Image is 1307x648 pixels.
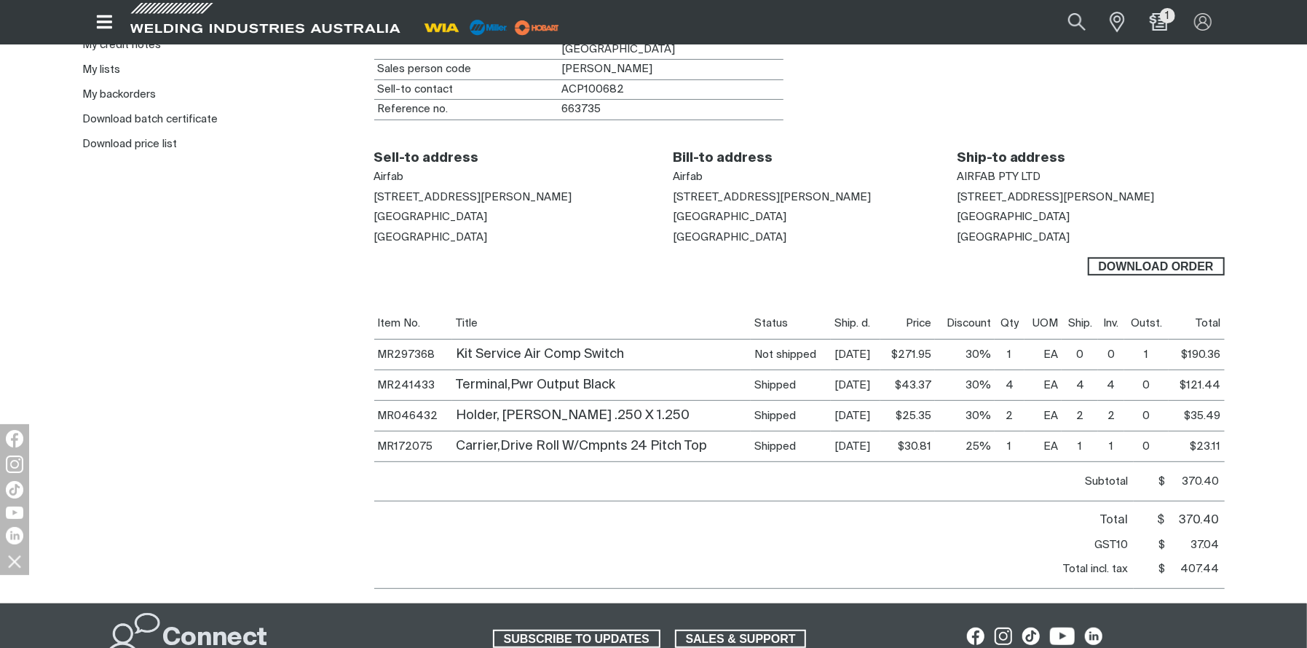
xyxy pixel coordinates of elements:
tbody: Holder, Fuse Mintr .250 X 1.250 [374,400,1225,431]
td: EA [1024,370,1062,400]
h2: Ship-to address [957,150,1225,167]
dd: [PERSON_NAME] [558,60,783,79]
a: MR241433 [378,380,435,391]
span: 370.40 [1169,512,1220,529]
td: Not shipped [751,339,831,370]
th: Price [880,308,935,339]
span: Unit of measure [1032,318,1058,329]
td: 0 [1124,400,1169,431]
span: 407.44 [1169,561,1220,577]
td: EA [1024,400,1062,431]
span: $121.44 [1180,380,1221,391]
div: [STREET_ADDRESS][PERSON_NAME] [GEOGRAPHIC_DATA] [GEOGRAPHIC_DATA] [374,167,642,248]
th: Total [1169,308,1224,339]
dt: Reference no. [374,100,558,120]
td: 1 [1124,339,1169,370]
dt: Sell-to contact [374,80,558,100]
span: $30.81 [898,441,931,452]
a: Download Order [1088,257,1225,276]
td: 0 [1124,431,1169,461]
img: hide socials [2,549,27,574]
td: 2 [1098,400,1124,431]
td: [DATE] [831,339,880,370]
span: 370.40 [1169,473,1220,490]
button: Search products [1052,6,1102,39]
img: LinkedIn [6,527,23,544]
th: Status [751,308,831,339]
a: Download batch certificate [83,114,218,125]
td: 4 [995,370,1024,400]
img: Instagram [6,456,23,473]
img: miller [510,17,564,39]
td: 4 [1062,370,1098,400]
a: My credit notes [83,39,162,50]
th: GST10 [374,533,1134,557]
a: My backorders [83,89,157,100]
td: Shipped [751,431,831,461]
td: EA [1024,431,1062,461]
a: Download price list [83,138,178,149]
tbody: Carrier,Drive Roll W/Cmpnts 24 Pitch Top [374,431,1225,461]
td: 25% [935,431,995,461]
span: $43.37 [895,380,931,391]
a: Terminal,Pwr Output Black [456,378,615,391]
td: [DATE] [831,370,880,400]
dd: ACP100682 [558,80,783,100]
span: Airfab [673,171,703,182]
span: Quantity [1000,318,1019,329]
span: $190.36 [1182,349,1221,360]
td: 0 [1098,339,1124,370]
span: Shipment date [834,318,870,329]
td: 30% [935,400,995,431]
th: Discount [935,308,995,339]
h2: Bill-to address [673,150,925,167]
tbody: Terminal,Pwr Output Black [374,370,1225,400]
a: My lists [83,64,121,75]
th: Carrier,Drive Roll W/Cmpnts 24 Pitch Top [452,431,751,461]
td: MR172075 [374,431,452,461]
td: 1 [995,339,1024,370]
td: 1 [995,431,1024,461]
dd: 663735 [558,100,783,120]
td: 30% [935,339,995,370]
span: $271.95 [891,349,931,360]
th: Item No. [374,308,452,339]
td: 2 [995,400,1024,431]
td: EA [1024,339,1062,370]
span: Qty Outstanding [1131,318,1162,329]
span: $ [1158,563,1169,574]
div: [STREET_ADDRESS][PERSON_NAME] [GEOGRAPHIC_DATA] [GEOGRAPHIC_DATA] [957,167,1225,248]
span: $35.49 [1185,410,1221,421]
td: [DATE] [831,400,880,431]
a: MR297368 [378,349,435,360]
span: Download Order [1089,257,1223,276]
div: [STREET_ADDRESS][PERSON_NAME] [GEOGRAPHIC_DATA] [GEOGRAPHIC_DATA] [673,167,925,248]
img: Facebook [6,430,23,448]
td: Shipped [751,400,831,431]
img: TikTok [6,481,23,499]
span: AIRFAB PTY LTD [957,171,1041,182]
span: $ [1158,476,1169,487]
span: Quantity invoiced [1104,318,1119,329]
th: Total [374,501,1134,534]
h2: Sell-to address [374,150,642,167]
a: MR046432 [378,410,438,421]
td: [DATE] [831,431,880,461]
td: 1 [1062,431,1098,461]
span: Quantity shipped [1068,318,1092,329]
span: $ [1158,515,1169,526]
th: Total incl. tax [374,557,1134,589]
td: Shipped [751,370,831,400]
td: 4 [1098,370,1124,400]
td: 0 [1124,370,1169,400]
span: $23.11 [1190,441,1221,452]
span: 37.04 [1169,536,1220,553]
td: 30% [935,370,995,400]
a: Kit Service Air Comp Switch [456,348,624,361]
th: Subtotal [374,461,1134,501]
span: $ [1158,539,1169,550]
tbody: Kit Service Air Comp Switch [374,339,1225,370]
a: miller [510,22,564,33]
img: YouTube [6,507,23,519]
a: Holder, [PERSON_NAME] .250 X 1.250 [456,409,690,422]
